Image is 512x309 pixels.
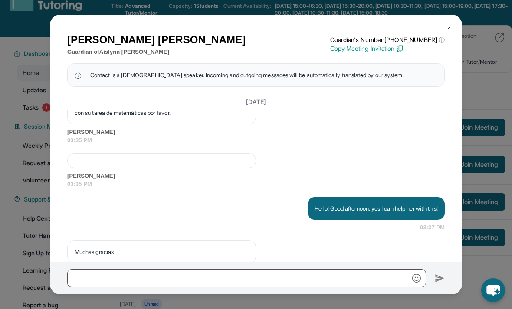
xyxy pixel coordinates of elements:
span: Contact is a [DEMOGRAPHIC_DATA] speaker. Incoming and outgoing messages will be automatically tra... [90,71,404,79]
p: Guardian's Number: [PHONE_NUMBER] [330,36,445,44]
p: Copy Meeting Invitation [330,44,445,53]
h3: [DATE] [67,98,445,106]
img: Close Icon [446,24,453,31]
span: 03:37 PM [420,223,445,232]
img: Send icon [435,273,445,283]
button: chat-button [481,278,505,302]
img: info Icon [75,71,82,79]
span: 03:35 PM [67,180,445,189]
span: [PERSON_NAME] [67,172,445,180]
span: 03:35 PM [67,136,445,145]
p: Guardian of Aislynn [PERSON_NAME] [67,48,246,56]
p: Muchas gracias [75,247,249,256]
h1: [PERSON_NAME] [PERSON_NAME] [67,32,246,48]
span: ⓘ [439,36,445,44]
p: Hello! Good afternoon, yes I can help her with this! [315,204,438,213]
img: Copy Icon [396,45,404,52]
img: Emoji [412,274,421,283]
span: [PERSON_NAME] [67,128,445,137]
